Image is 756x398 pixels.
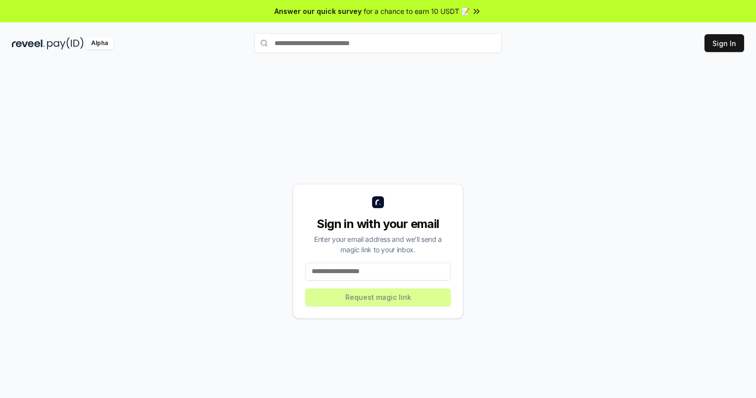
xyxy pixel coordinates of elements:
span: for a chance to earn 10 USDT 📝 [364,6,470,16]
div: Enter your email address and we’ll send a magic link to your inbox. [305,234,451,255]
img: logo_small [372,196,384,208]
img: reveel_dark [12,37,45,50]
div: Sign in with your email [305,216,451,232]
div: Alpha [86,37,113,50]
button: Sign In [704,34,744,52]
img: pay_id [47,37,84,50]
span: Answer our quick survey [274,6,362,16]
